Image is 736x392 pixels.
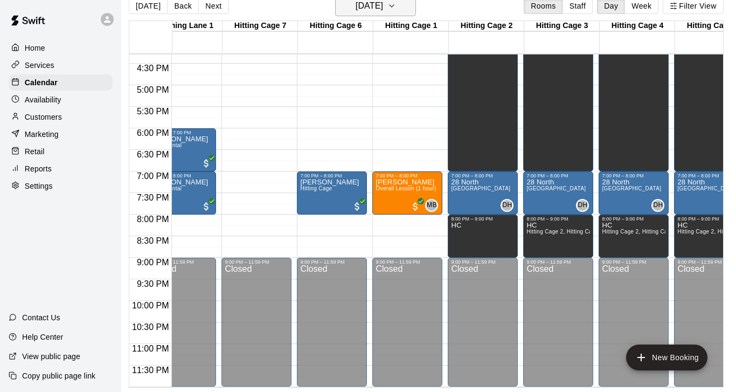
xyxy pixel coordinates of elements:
div: 9:00 PM – 11:59 PM [451,259,515,265]
a: Marketing [9,126,113,142]
p: Services [25,60,54,71]
a: Calendar [9,74,113,91]
div: Closed [526,265,590,390]
span: DH [502,200,512,211]
a: Reports [9,161,113,177]
div: 7:00 PM – 8:00 PM: 28 North [599,171,669,215]
span: 8:30 PM [134,236,172,245]
div: Metro Baseball [425,199,438,212]
div: 7:00 PM – 8:00 PM [149,173,213,178]
span: DH [578,200,587,211]
a: Settings [9,178,113,194]
span: All customers have paid [201,158,212,169]
div: 9:00 PM – 11:59 PM: Closed [523,258,593,387]
p: Reports [25,163,52,174]
a: Retail [9,143,113,160]
div: Hitting Cage 1 [373,21,449,31]
div: 9:00 PM – 11:59 PM: Closed [146,258,216,387]
span: 9:30 PM [134,279,172,288]
div: Closed [149,265,213,390]
div: Daniel Hupart [501,199,513,212]
span: Hitting Cage 2, Hitting Cage 3, Hitting Cage 4, Hitting Cage 5 [526,229,683,235]
div: 8:00 PM – 9:00 PM [451,216,515,222]
div: Pitching Lane 1 [147,21,223,31]
a: Home [9,40,113,56]
span: Metro Baseball [429,199,438,212]
span: DH [653,200,663,211]
span: 8:00 PM [134,215,172,224]
div: Daniel Hupart [651,199,664,212]
a: Services [9,57,113,73]
span: 4:30 PM [134,64,172,73]
div: 7:00 PM – 8:00 PM [602,173,665,178]
p: Marketing [25,129,59,140]
span: [GEOGRAPHIC_DATA] [526,185,586,191]
span: Hitting Cage [300,185,332,191]
div: 7:00 PM – 8:00 PM: 28 North [523,171,593,215]
span: 11:00 PM [129,344,171,353]
span: All customers have paid [352,201,363,212]
span: Daniel Hupart [580,199,589,212]
div: Hitting Cage 2 [449,21,524,31]
p: Calendar [25,77,58,88]
div: 7:00 PM – 8:00 PM: 28 North [448,171,518,215]
p: Copy public page link [22,370,95,381]
div: Hitting Cage 7 [223,21,298,31]
div: Hitting Cage 6 [298,21,373,31]
div: 9:00 PM – 11:59 PM: Closed [297,258,367,387]
div: 8:00 PM – 9:00 PM: HC [448,215,518,258]
span: [GEOGRAPHIC_DATA] [451,185,510,191]
span: 6:30 PM [134,150,172,159]
div: 9:00 PM – 11:59 PM: Closed [448,258,518,387]
div: Closed [225,265,288,390]
span: 11:30 PM [129,366,171,375]
div: Closed [451,265,515,390]
span: 10:00 PM [129,301,171,310]
div: 7:00 PM – 8:00 PM [526,173,590,178]
p: View public page [22,351,80,362]
span: 7:00 PM [134,171,172,181]
div: 9:00 PM – 11:59 PM: Closed [599,258,669,387]
p: Home [25,43,45,53]
span: MB [427,200,437,211]
div: 9:00 PM – 11:59 PM: Closed [221,258,291,387]
p: Retail [25,146,45,157]
p: Help Center [22,332,63,342]
p: Settings [25,181,53,191]
p: Contact Us [22,312,60,323]
div: 7:00 PM – 8:00 PM: Chris Cheshire [146,171,216,215]
span: Daniel Hupart [656,199,664,212]
div: 9:00 PM – 11:59 PM [376,259,439,265]
div: Closed [376,265,439,390]
span: Overall Lesson (1 hour) [376,185,436,191]
a: Customers [9,109,113,125]
div: Closed [602,265,665,390]
div: Availability [9,92,113,108]
span: 10:30 PM [129,322,171,332]
div: 8:00 PM – 9:00 PM [602,216,665,222]
div: 8:00 PM – 9:00 PM: HC [523,215,593,258]
div: 8:00 PM – 9:00 PM: HC [599,215,669,258]
div: Closed [300,265,364,390]
div: 9:00 PM – 11:59 PM [602,259,665,265]
div: 7:00 PM – 8:00 PM [376,173,439,178]
div: 9:00 PM – 11:59 PM [225,259,288,265]
div: 8:00 PM – 9:00 PM [526,216,590,222]
div: 6:00 PM – 7:00 PM [149,130,213,135]
p: Customers [25,112,62,122]
div: Daniel Hupart [576,199,589,212]
p: Availability [25,94,61,105]
div: 9:00 PM – 11:59 PM [300,259,364,265]
span: 6:00 PM [134,128,172,137]
span: [GEOGRAPHIC_DATA] [602,185,661,191]
span: 5:30 PM [134,107,172,116]
div: 7:00 PM – 8:00 PM [451,173,515,178]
